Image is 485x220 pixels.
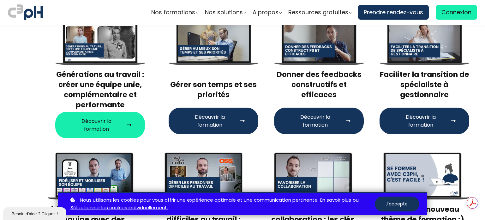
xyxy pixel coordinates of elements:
[358,5,429,20] a: Prendre rendez-vous
[151,8,195,17] span: Nos formations
[55,69,145,110] h3: Générations au travail : créer une équipe unie, complémentaire et performante
[287,113,343,129] span: Découvrir la formation
[70,204,168,212] a: Sélectionner les cookies individuellement.
[55,112,145,138] button: Découvrir la formation
[393,113,448,129] span: Découvrir la formation
[274,69,364,100] h3: Donner des feedbacks constructifs et efficaces
[3,206,68,220] iframe: chat widget
[8,3,43,22] img: logo C3PH
[69,196,375,212] p: ou .
[441,8,471,17] span: Connexion
[69,117,124,133] span: Découvrir la formation
[320,196,351,204] a: En savoir plus
[380,108,469,134] button: Découvrir la formation
[364,8,423,17] span: Prendre rendez-vous
[169,108,258,134] button: Découvrir la formation
[253,8,278,17] span: A propos
[380,69,469,100] h3: Faciliter la transition de spécialiste à gestionnaire
[375,197,419,211] button: J'accepte.
[288,8,348,17] span: Ressources gratuites
[205,8,243,17] span: Nos solutions
[80,196,319,204] span: Nous utilisons les cookies pour vous offrir une expérience optimale et une communication pertinente.
[436,5,477,20] a: Connexion
[182,113,237,129] span: Découvrir la formation
[169,69,258,100] h3: Gérer son temps et ses priorités
[274,108,364,134] button: Découvrir la formation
